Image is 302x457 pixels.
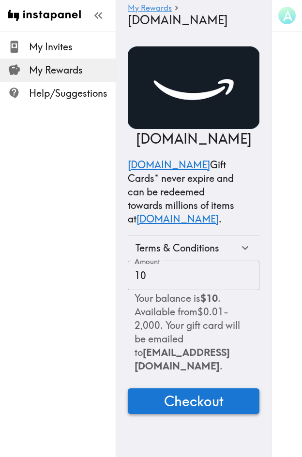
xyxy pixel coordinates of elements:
[135,292,240,372] span: Your balance is . Available from $0.01 - 2,000 . Your gift card will be emailed to .
[135,256,160,267] label: Amount
[128,13,252,27] h4: [DOMAIN_NAME]
[136,241,239,255] div: Terms & Conditions
[136,213,219,225] a: [DOMAIN_NAME]
[128,159,210,171] a: [DOMAIN_NAME]
[29,87,116,100] span: Help/Suggestions
[277,6,297,25] button: A
[128,236,259,261] div: Terms & Conditions
[135,346,230,372] span: [EMAIL_ADDRESS][DOMAIN_NAME]
[283,7,292,24] span: A
[128,158,259,226] p: Gift Cards* never expire and can be redeemed towards millions of items at .
[29,63,116,77] span: My Rewards
[136,129,252,148] p: [DOMAIN_NAME]
[128,388,259,413] button: Checkout
[29,40,116,54] span: My Invites
[128,4,172,13] a: My Rewards
[200,292,218,304] b: $10
[164,391,224,411] span: Checkout
[128,46,259,129] img: Amazon.com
